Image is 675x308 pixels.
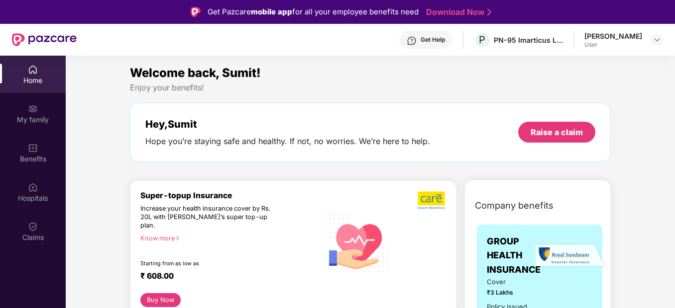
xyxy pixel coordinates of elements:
[28,65,38,75] img: svg+xml;base64,PHN2ZyBpZD0iSG9tZSIgeG1sbnM9Imh0dHA6Ly93d3cudzMub3JnLzIwMDAvc3ZnIiB3aWR0aD0iMjAiIG...
[426,7,488,17] a: Download Now
[28,222,38,231] img: svg+xml;base64,PHN2ZyBpZD0iQ2xhaW0iIHhtbG5zPSJodHRwOi8vd3d3LnczLm9yZy8yMDAwL3N2ZyIgd2lkdGg9IjIwIi...
[28,104,38,114] img: svg+xml;base64,PHN2ZyB3aWR0aD0iMjAiIGhlaWdodD0iMjAiIHZpZXdCb3g9IjAgMCAyMCAyMCIgZmlsbD0ibm9uZSIgeG...
[487,277,533,287] span: Cover
[145,136,430,147] div: Hope you’re staying safe and healthy. If not, no worries. We’re here to help.
[421,36,445,44] div: Get Help
[140,260,276,267] div: Starting from as low as
[487,288,533,298] span: ₹3 Lakhs
[487,7,491,17] img: Stroke
[28,143,38,153] img: svg+xml;base64,PHN2ZyBpZD0iQmVuZWZpdHMiIHhtbG5zPSJodHRwOi8vd3d3LnczLm9yZy8yMDAwL3N2ZyIgd2lkdGg9Ij...
[479,34,485,46] span: P
[475,199,554,213] span: Company benefits
[12,33,77,46] img: New Pazcare Logo
[191,7,201,17] img: Logo
[653,36,661,44] img: svg+xml;base64,PHN2ZyBpZD0iRHJvcGRvd24tMzJ4MzIiIHhtbG5zPSJodHRwOi8vd3d3LnczLm9yZy8yMDAwL3N2ZyIgd2...
[584,31,642,41] div: [PERSON_NAME]
[140,271,309,283] div: ₹ 608.00
[584,41,642,49] div: User
[418,191,446,210] img: b5dec4f62d2307b9de63beb79f102df3.png
[140,293,180,308] button: Buy Now
[494,35,563,45] div: PN-95 Imarticus Learning Private Limited
[536,243,605,268] img: insurerLogo
[251,7,292,16] strong: mobile app
[407,36,417,46] img: svg+xml;base64,PHN2ZyBpZD0iSGVscC0zMngzMiIgeG1sbnM9Imh0dHA6Ly93d3cudzMub3JnLzIwMDAvc3ZnIiB3aWR0aD...
[140,234,313,241] div: Know more
[175,235,180,241] span: right
[130,82,611,93] div: Enjoy your benefits!
[130,66,261,80] span: Welcome back, Sumit!
[145,118,430,130] div: Hey, Sumit
[487,234,541,277] span: GROUP HEALTH INSURANCE
[531,127,583,138] div: Raise a claim
[140,205,276,230] div: Increase your health insurance cover by Rs. 20L with [PERSON_NAME]’s super top-up plan.
[319,203,395,281] img: svg+xml;base64,PHN2ZyB4bWxucz0iaHR0cDovL3d3dy53My5vcmcvMjAwMC9zdmciIHhtbG5zOnhsaW5rPSJodHRwOi8vd3...
[208,6,419,18] div: Get Pazcare for all your employee benefits need
[28,182,38,192] img: svg+xml;base64,PHN2ZyBpZD0iSG9zcGl0YWxzIiB4bWxucz0iaHR0cDovL3d3dy53My5vcmcvMjAwMC9zdmciIHdpZHRoPS...
[140,191,319,200] div: Super-topup Insurance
